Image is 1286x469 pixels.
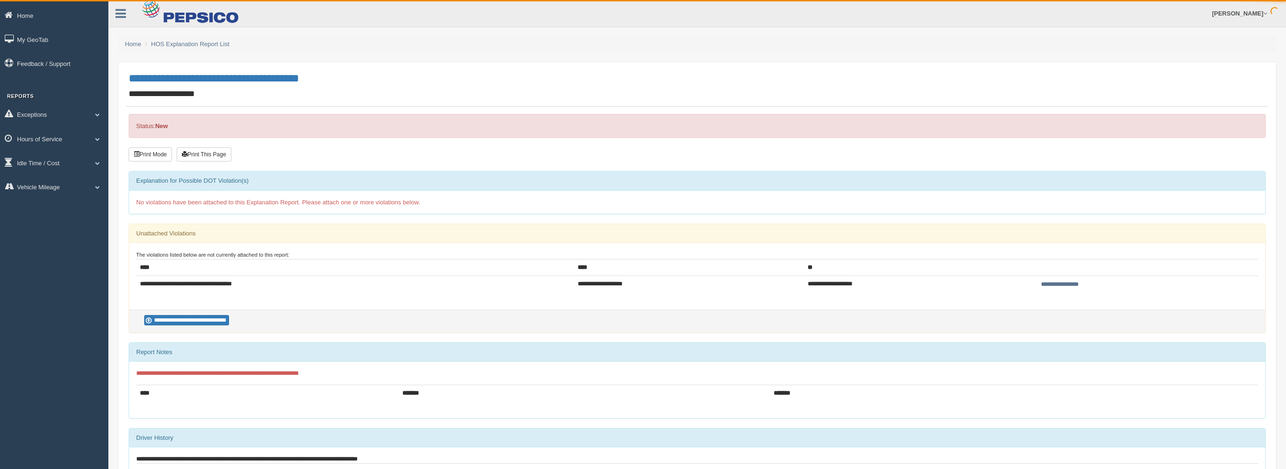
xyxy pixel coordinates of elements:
[129,343,1265,362] div: Report Notes
[129,114,1266,138] div: Status:
[151,40,229,48] a: HOS Explanation Report List
[136,252,289,258] small: The violations listed below are not currently attached to this report:
[129,224,1265,243] div: Unattached Violations
[125,40,141,48] a: Home
[177,147,231,162] button: Print This Page
[136,199,420,206] span: No violations have been attached to this Explanation Report. Please attach one or more violations...
[129,147,172,162] button: Print Mode
[155,122,168,129] strong: New
[129,429,1265,447] div: Driver History
[129,171,1265,190] div: Explanation for Possible DOT Violation(s)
